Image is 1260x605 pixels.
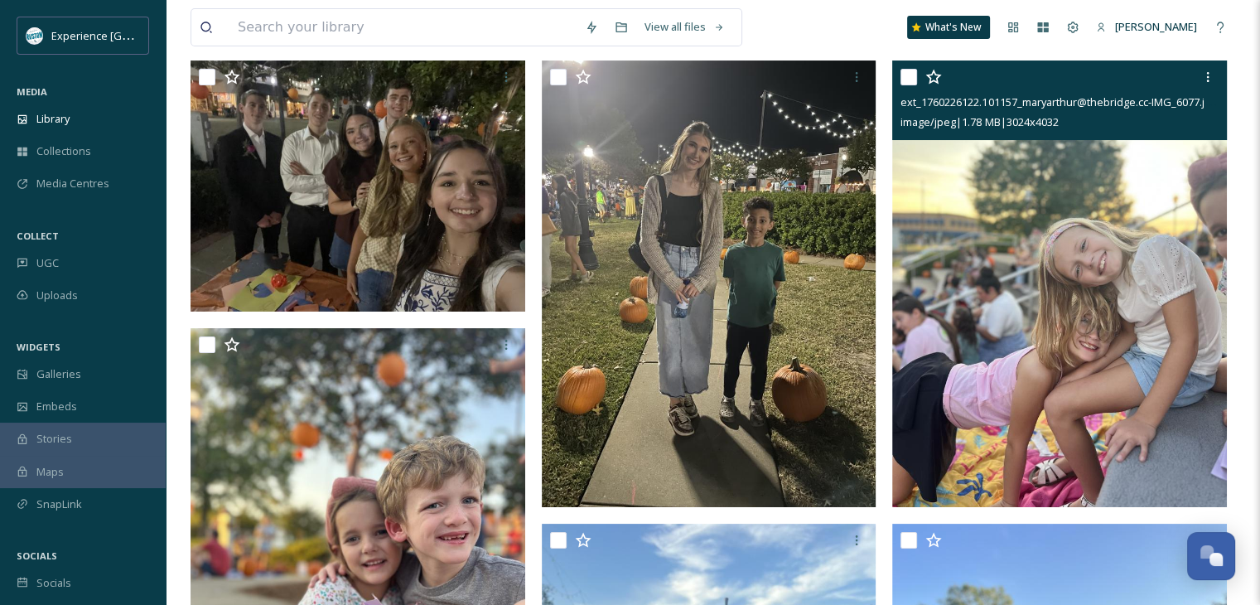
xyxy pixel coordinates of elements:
[51,27,215,43] span: Experience [GEOGRAPHIC_DATA]
[900,114,1058,129] span: image/jpeg | 1.78 MB | 3024 x 4032
[17,341,60,353] span: WIDGETS
[191,60,525,312] img: ext_1760229927.612677_isabellagay252@icloud.com-IMG_5792.jpeg
[36,399,77,414] span: Embeds
[907,16,990,39] a: What's New
[900,94,1223,109] span: ext_1760226122.101157_maryarthur@thebridge.cc-IMG_6077.jpeg
[36,255,59,271] span: UGC
[229,9,577,46] input: Search your library
[1115,19,1197,34] span: [PERSON_NAME]
[36,176,109,191] span: Media Centres
[17,85,47,98] span: MEDIA
[27,27,43,44] img: 24IZHUKKFBA4HCESFN4PRDEIEY.avif
[36,143,91,159] span: Collections
[36,288,78,303] span: Uploads
[542,60,876,506] img: ext_1760229479.618455_Jessica_brady05@yahoo.com-IMG_7658.jpeg
[36,366,81,382] span: Galleries
[17,549,57,562] span: SOCIALS
[36,431,72,447] span: Stories
[636,11,733,43] a: View all files
[892,60,1227,506] img: ext_1760226122.101157_maryarthur@thebridge.cc-IMG_6077.jpeg
[36,464,64,480] span: Maps
[1187,532,1235,580] button: Open Chat
[17,230,59,242] span: COLLECT
[36,496,82,512] span: SnapLink
[36,575,71,591] span: Socials
[1088,11,1205,43] a: [PERSON_NAME]
[36,111,70,127] span: Library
